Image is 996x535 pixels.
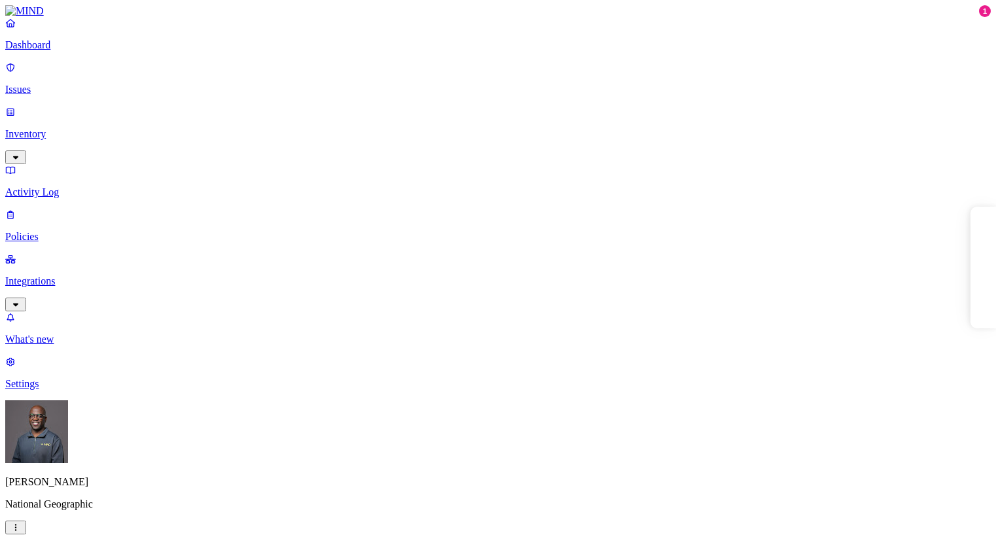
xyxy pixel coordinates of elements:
p: Activity Log [5,186,991,198]
a: Inventory [5,106,991,162]
p: Policies [5,231,991,243]
img: MIND [5,5,44,17]
p: Dashboard [5,39,991,51]
div: 1 [979,5,991,17]
a: Dashboard [5,17,991,51]
p: Settings [5,378,991,390]
a: Issues [5,61,991,95]
p: What's new [5,334,991,345]
p: [PERSON_NAME] [5,476,991,488]
p: National Geographic [5,498,991,510]
a: Activity Log [5,164,991,198]
p: Integrations [5,275,991,287]
p: Inventory [5,128,991,140]
img: Gregory Thomas [5,400,68,463]
a: What's new [5,311,991,345]
a: Integrations [5,253,991,309]
a: Settings [5,356,991,390]
a: MIND [5,5,991,17]
a: Policies [5,209,991,243]
p: Issues [5,84,991,95]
